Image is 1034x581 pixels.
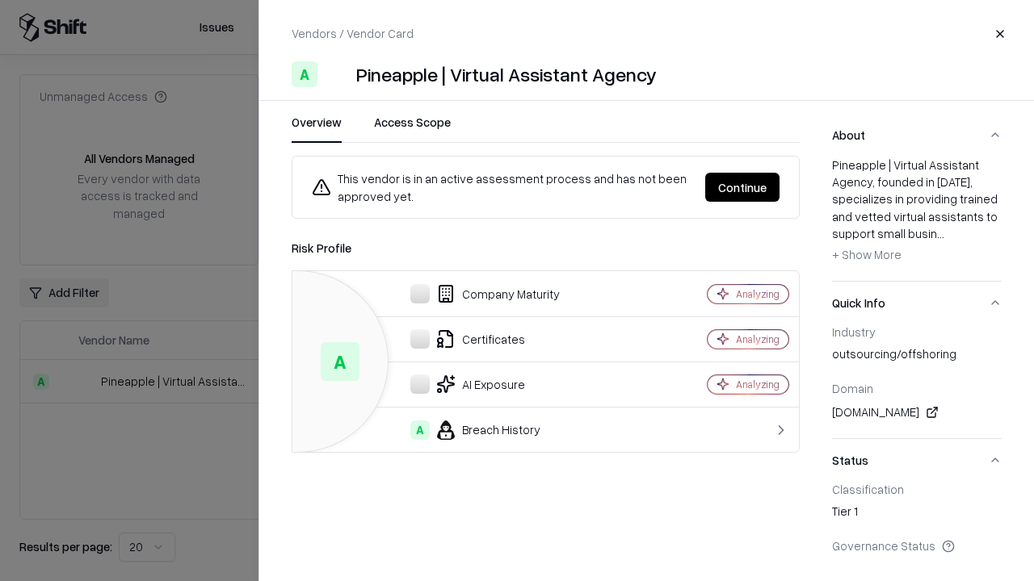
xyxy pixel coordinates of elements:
span: + Show More [832,247,902,261]
div: This vendor is in an active assessment process and has not been approved yet. [312,169,692,205]
div: Tier 1 [832,503,1002,525]
button: About [832,114,1002,157]
div: Industry [832,324,1002,339]
div: Analyzing [736,332,780,346]
p: Vendors / Vendor Card [292,25,414,42]
div: Analyzing [736,378,780,391]
div: Classification [832,482,1002,496]
span: ... [937,226,944,240]
button: Status [832,439,1002,482]
div: Quick Info [832,324,1002,438]
div: About [832,157,1002,281]
div: A [292,61,317,87]
div: Company Maturity [305,284,651,303]
button: + Show More [832,242,902,268]
div: [DOMAIN_NAME] [832,403,1002,422]
div: Pineapple | Virtual Assistant Agency, founded in [DATE], specializes in providing trained and vet... [832,157,1002,268]
button: Continue [705,173,780,202]
div: outsourcing/offshoring [832,345,1002,368]
div: Domain [832,381,1002,395]
div: Pineapple | Virtual Assistant Agency [356,61,657,87]
button: Overview [292,114,342,143]
div: Certificates [305,329,651,349]
div: Analyzing [736,287,780,301]
div: AI Exposure [305,374,651,394]
div: Breach History [305,420,651,440]
button: Quick Info [832,282,1002,324]
div: Risk Profile [292,238,800,257]
button: Access Scope [374,114,451,143]
div: Governance Status [832,538,1002,553]
img: Pineapple | Virtual Assistant Agency [324,61,350,87]
div: A [410,420,430,440]
div: A [321,342,359,381]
